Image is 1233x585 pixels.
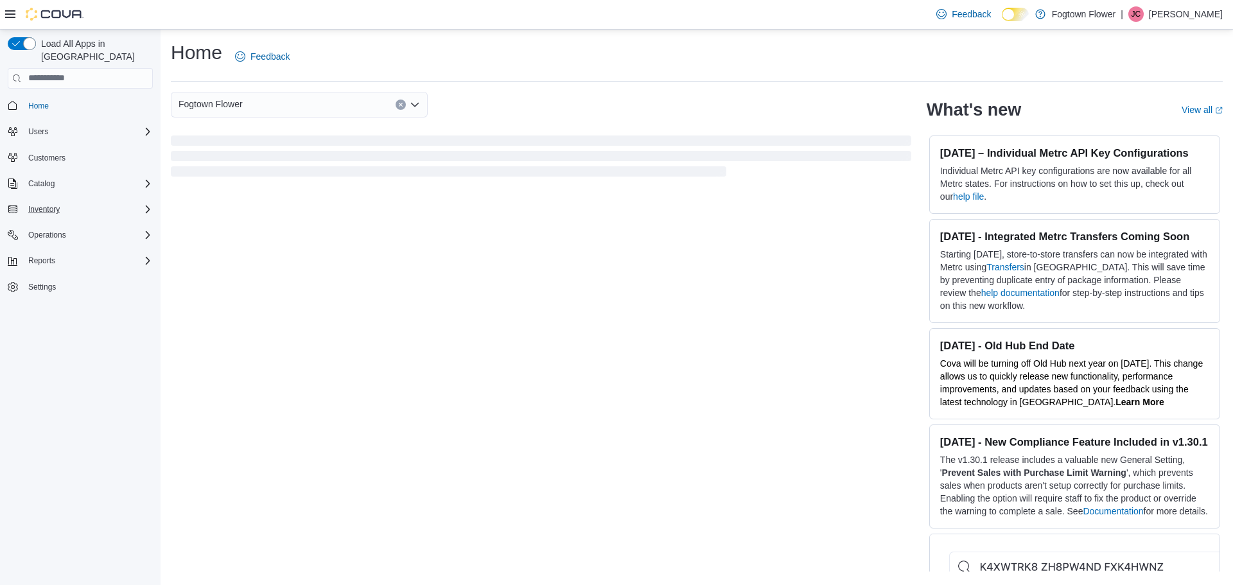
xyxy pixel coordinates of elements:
[3,277,158,296] button: Settings
[927,100,1021,120] h2: What's new
[171,40,222,65] h1: Home
[1128,6,1144,22] div: Jeremy Crich
[940,435,1209,448] h3: [DATE] - New Compliance Feature Included in v1.30.1
[230,44,295,69] a: Feedback
[986,262,1024,272] a: Transfers
[23,98,153,114] span: Home
[23,124,153,139] span: Users
[23,227,153,243] span: Operations
[8,91,153,330] nav: Complex example
[23,150,153,166] span: Customers
[36,37,153,63] span: Load All Apps in [GEOGRAPHIC_DATA]
[1149,6,1223,22] p: [PERSON_NAME]
[940,358,1203,407] span: Cova will be turning off Old Hub next year on [DATE]. This change allows us to quickly release ne...
[3,200,158,218] button: Inventory
[940,230,1209,243] h3: [DATE] - Integrated Metrc Transfers Coming Soon
[28,153,66,163] span: Customers
[28,127,48,137] span: Users
[940,164,1209,203] p: Individual Metrc API key configurations are now available for all Metrc states. For instructions ...
[171,138,911,179] span: Loading
[1121,6,1123,22] p: |
[953,191,984,202] a: help file
[28,256,55,266] span: Reports
[23,98,54,114] a: Home
[1002,8,1029,21] input: Dark Mode
[931,1,996,27] a: Feedback
[1115,397,1164,407] a: Learn More
[1215,107,1223,114] svg: External link
[940,339,1209,352] h3: [DATE] - Old Hub End Date
[942,467,1126,478] strong: Prevent Sales with Purchase Limit Warning
[28,230,66,240] span: Operations
[23,279,153,295] span: Settings
[410,100,420,110] button: Open list of options
[23,150,71,166] a: Customers
[26,8,83,21] img: Cova
[28,204,60,214] span: Inventory
[981,288,1060,298] a: help documentation
[3,123,158,141] button: Users
[250,50,290,63] span: Feedback
[1052,6,1116,22] p: Fogtown Flower
[179,96,243,112] span: Fogtown Flower
[23,202,153,217] span: Inventory
[28,282,56,292] span: Settings
[3,96,158,115] button: Home
[23,202,65,217] button: Inventory
[23,253,60,268] button: Reports
[1083,506,1143,516] a: Documentation
[23,176,153,191] span: Catalog
[23,279,61,295] a: Settings
[3,148,158,167] button: Customers
[1132,6,1141,22] span: JC
[940,248,1209,312] p: Starting [DATE], store-to-store transfers can now be integrated with Metrc using in [GEOGRAPHIC_D...
[3,175,158,193] button: Catalog
[23,124,53,139] button: Users
[396,100,406,110] button: Clear input
[23,253,153,268] span: Reports
[3,226,158,244] button: Operations
[952,8,991,21] span: Feedback
[28,179,55,189] span: Catalog
[23,227,71,243] button: Operations
[28,101,49,111] span: Home
[23,176,60,191] button: Catalog
[940,146,1209,159] h3: [DATE] – Individual Metrc API Key Configurations
[3,252,158,270] button: Reports
[940,453,1209,518] p: The v1.30.1 release includes a valuable new General Setting, ' ', which prevents sales when produ...
[1182,105,1223,115] a: View allExternal link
